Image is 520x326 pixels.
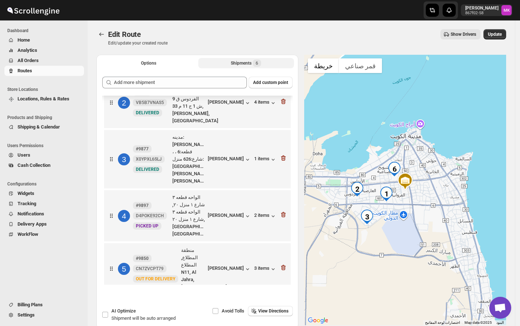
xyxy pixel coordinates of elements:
div: ‏منطقة المطلاع, ‏المطلاع N11, Al Jahra, [GEOGRAPHIC_DATA] [181,247,205,291]
button: Billing Plans [4,300,84,310]
span: X0YPXL6SLJ [136,156,162,162]
div: 6 [387,162,402,176]
div: Selected Shipments [96,71,298,288]
span: Routes [18,68,32,73]
span: PICKED UP [136,223,158,229]
button: عناصر التحكّم بطريقة عرض الخريطة [488,302,502,317]
span: WorkFlow [18,231,38,237]
img: ScrollEngine [6,1,61,19]
span: D4POKE92CH [136,213,164,219]
button: Show Drivers [440,29,481,39]
span: Mostafa Khalifa [501,5,512,15]
span: Store Locations [7,87,84,92]
span: DELIVERED [136,110,159,115]
button: Users [4,150,84,160]
span: Dashboard [7,28,84,34]
div: 3#9877X0YPXL6SLJNewDELIVEREDمدينه: [PERSON_NAME] ، قطعه:6 ، شارع:626 منزل:[GEOGRAPHIC_DATA][PERSO... [104,130,291,188]
input: Add more shipment [114,77,247,88]
span: Update [488,31,502,37]
button: 3 items [254,265,277,273]
span: Options [141,60,156,66]
button: عرض صور القمر الصناعي [339,58,382,73]
span: Products and Shipping [7,115,84,120]
span: Map data ©2025 [464,321,492,325]
div: 3 [360,210,374,224]
span: AI Optimize [111,308,136,314]
div: 5#9850CN7ZVCPT79NewOUT FOR DELIVERY‏منطقة المطلاع, ‏المطلاع N11, Al Jahra, [GEOGRAPHIC_DATA]‏[PER... [104,243,291,294]
button: Settings [4,310,84,320]
p: 867f02-58 [465,11,498,15]
div: الواحه قطعه ٣ شارع ١ منزل ٢٠, الواحه قطعه ٣ شارع ١ منزل ٢٠, [GEOGRAPHIC_DATA], [GEOGRAPHIC_DATA]... [172,194,205,238]
span: Home [18,37,30,43]
span: Analytics [18,47,37,53]
button: Update [483,29,506,39]
button: User menu [461,4,512,16]
button: Tracking [4,199,84,209]
button: 4 items [254,99,277,107]
a: البنود (يتم فتح الرابط في علامة تبويب جديدة) [496,321,504,325]
div: 2#9874VB5B7VNAS5NewDELIVEREDالفردوس ق 9 ش 1 ج 11 م 33, الفردوس ق 9 ش 1 ج 11 م 33, [PERSON_NAME], ... [104,77,291,128]
span: VB5B7VNAS5 [136,100,164,106]
b: #9850 [136,256,149,261]
button: Widgets [4,188,84,199]
span: Avoid Tolls [222,308,244,314]
div: الفردوس ق 9 ش 1 ج 11 م 33, الفردوس ق 9 ش 1 ج 11 م 33, [PERSON_NAME], [GEOGRAPHIC_DATA] [172,81,205,124]
button: [PERSON_NAME] [208,212,251,220]
button: [PERSON_NAME] [208,156,251,163]
span: Shipping & Calendar [18,124,60,130]
span: 6 [256,60,258,66]
div: 5 [118,263,130,275]
div: Shipments [231,60,261,67]
button: All Orders [4,55,84,66]
button: Routes [96,29,107,39]
button: Home [4,35,84,45]
button: Selected Shipments [198,58,294,68]
button: All Route Options [101,58,197,68]
span: Edit Route [108,30,141,39]
span: All Orders [18,58,39,63]
img: Google [306,316,330,325]
div: 4#9897D4POKE92CHNewPICKED UPالواحه قطعه ٣ شارع ١ منزل ٢٠, الواحه قطعه ٣ شارع ١ منزل ٢٠, [GEOGRAPH... [104,190,291,241]
button: View Directions [248,306,293,316]
div: 2 [350,182,364,196]
p: [PERSON_NAME] [465,5,498,11]
div: مدينه: [PERSON_NAME] ، قطعه:6 ، شارع:626 منزل:[GEOGRAPHIC_DATA][PERSON_NAME], [PERSON_NAME]... [172,134,205,185]
div: 2 [118,97,130,109]
div: 4 [118,210,130,222]
div: ‏[PERSON_NAME] [208,265,251,273]
button: عرض خريطة الشارع [308,58,339,73]
a: دردشة مفتوحة [489,297,511,319]
span: Users [18,152,30,158]
span: Add custom point [253,80,288,85]
button: Cash Collection [4,160,84,170]
div: 1 [379,187,394,201]
div: [PERSON_NAME] [208,99,251,107]
span: Tracking [18,201,36,206]
button: Delivery Apps [4,219,84,229]
span: Shipment will be auto arranged [111,315,176,321]
button: WorkFlow [4,229,84,239]
span: Notifications [18,211,44,216]
a: ‏فتح هذه المنطقة في "خرائط Google" (يؤدي ذلك إلى فتح نافذة جديدة) [306,316,330,325]
button: Analytics [4,45,84,55]
span: Cash Collection [18,162,50,168]
span: Show Drivers [451,31,476,37]
span: View Directions [258,308,288,314]
span: Locations, Rules & Rates [18,96,69,101]
span: Settings [18,312,35,318]
button: Locations, Rules & Rates [4,94,84,104]
b: #9897 [136,203,149,208]
button: اختصارات لوحة المفاتيح [425,320,460,325]
button: Add custom point [249,77,292,88]
span: Widgets [18,191,34,196]
button: Routes [4,66,84,76]
span: Delivery Apps [18,221,47,227]
text: MK [504,8,510,13]
span: CN7ZVCPT79 [136,266,164,272]
span: OUT FOR DELIVERY [136,276,175,281]
button: 2 items [254,212,277,220]
button: Notifications [4,209,84,219]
